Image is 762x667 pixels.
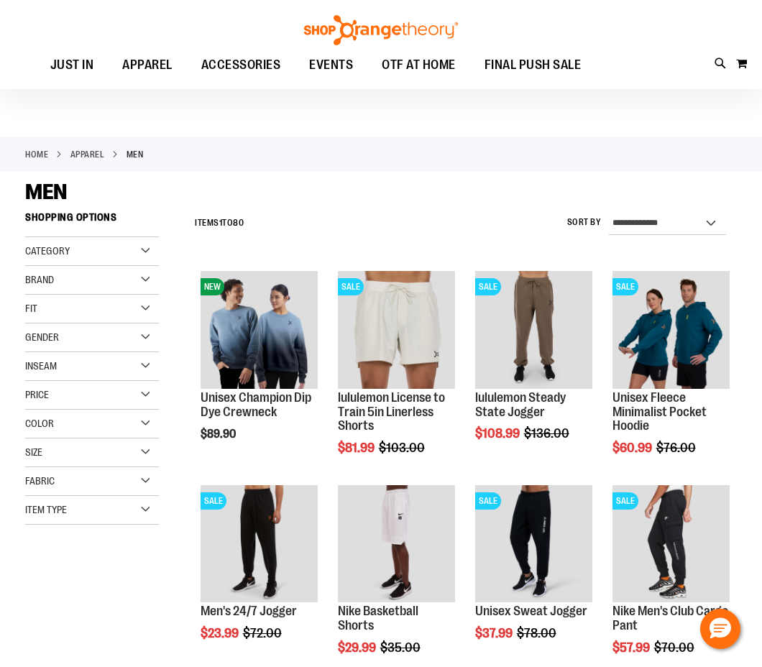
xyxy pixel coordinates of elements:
span: $108.99 [475,426,522,441]
span: $136.00 [524,426,571,441]
a: ACCESSORIES [187,49,295,82]
a: APPAREL [70,148,105,161]
span: OTF AT HOME [382,49,456,81]
span: SALE [475,278,501,295]
a: Unisex Fleece Minimalist Pocket Hoodie [612,390,707,433]
span: EVENTS [309,49,353,81]
span: 80 [233,218,244,228]
span: $23.99 [201,626,241,640]
span: Gender [25,331,59,343]
span: 1 [219,218,223,228]
span: SALE [612,278,638,295]
a: Product image for Nike Basketball Shorts [338,485,455,604]
img: lululemon Steady State Jogger [475,271,592,388]
a: OTF AT HOME [367,49,470,82]
a: Nike Basketball Shorts [338,604,418,632]
strong: Shopping Options [25,205,159,237]
div: product [468,264,600,477]
img: Product image for 24/7 Jogger [201,485,318,602]
span: Color [25,418,54,429]
a: EVENTS [295,49,367,82]
span: $81.99 [338,441,377,455]
span: $72.00 [243,626,284,640]
span: $103.00 [379,441,427,455]
span: SALE [612,492,638,510]
strong: MEN [127,148,144,161]
span: Price [25,389,49,400]
div: product [331,264,462,492]
a: JUST IN [36,49,109,82]
span: $35.00 [380,640,423,655]
a: Unisex Champion Dip Dye Crewneck [201,390,311,419]
span: SALE [475,492,501,510]
span: APPAREL [122,49,173,81]
span: $78.00 [517,626,559,640]
span: JUST IN [50,49,94,81]
span: Item Type [25,504,67,515]
span: $37.99 [475,626,515,640]
a: APPAREL [108,49,187,81]
a: Product image for 24/7 JoggerSALE [201,485,318,604]
a: Men's 24/7 Jogger [201,604,297,618]
label: Sort By [567,216,602,229]
span: Size [25,446,42,458]
span: MEN [25,180,67,204]
span: $70.00 [654,640,697,655]
a: lululemon Steady State JoggerSALE [475,271,592,390]
button: Hello, have a question? Let’s chat. [700,609,740,649]
span: $60.99 [612,441,654,455]
span: ACCESSORIES [201,49,281,81]
a: Unisex Sweat Jogger [475,604,587,618]
span: NEW [201,278,224,295]
span: Inseam [25,360,57,372]
a: lululemon Steady State Jogger [475,390,566,419]
img: Product image for Unisex Sweat Jogger [475,485,592,602]
span: Brand [25,274,54,285]
span: $89.90 [201,428,238,441]
span: $57.99 [612,640,652,655]
img: Product image for Nike Mens Club Cargo Pant [612,485,730,602]
a: Unisex Fleece Minimalist Pocket HoodieSALE [612,271,730,390]
img: lululemon License to Train 5in Linerless Shorts [338,271,455,388]
a: lululemon License to Train 5in Linerless ShortsSALE [338,271,455,390]
span: Category [25,245,70,257]
span: $76.00 [656,441,698,455]
a: Unisex Champion Dip Dye CrewneckNEW [201,271,318,390]
a: Nike Men's Club Cargo Pant [612,604,728,632]
div: product [605,264,737,492]
a: Home [25,148,48,161]
a: Product image for Unisex Sweat JoggerSALE [475,485,592,604]
h2: Items to [195,212,244,234]
div: product [193,264,325,477]
span: $29.99 [338,640,378,655]
span: Fabric [25,475,55,487]
a: Product image for Nike Mens Club Cargo PantSALE [612,485,730,604]
a: lululemon License to Train 5in Linerless Shorts [338,390,445,433]
img: Shop Orangetheory [302,15,460,45]
span: Fit [25,303,37,314]
span: SALE [201,492,226,510]
a: FINAL PUSH SALE [470,49,596,82]
img: Unisex Champion Dip Dye Crewneck [201,271,318,388]
img: Product image for Nike Basketball Shorts [338,485,455,602]
span: SALE [338,278,364,295]
img: Unisex Fleece Minimalist Pocket Hoodie [612,271,730,388]
span: FINAL PUSH SALE [485,49,582,81]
